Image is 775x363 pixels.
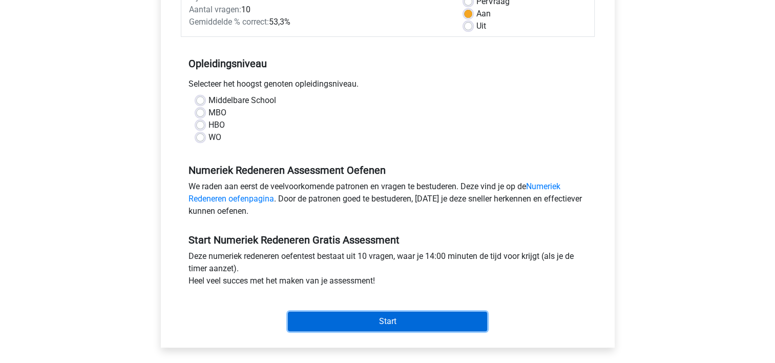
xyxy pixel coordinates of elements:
[181,16,456,28] div: 53,3%
[188,234,587,246] h5: Start Numeriek Redeneren Gratis Assessment
[288,312,487,331] input: Start
[181,78,595,94] div: Selecteer het hoogst genoten opleidingsniveau.
[188,53,587,74] h5: Opleidingsniveau
[189,5,241,14] span: Aantal vragen:
[181,180,595,221] div: We raden aan eerst de veelvoorkomende patronen en vragen te bestuderen. Deze vind je op de . Door...
[181,4,456,16] div: 10
[208,131,221,144] label: WO
[476,8,491,20] label: Aan
[208,107,226,119] label: MBO
[188,164,587,176] h5: Numeriek Redeneren Assessment Oefenen
[189,17,269,27] span: Gemiddelde % correct:
[188,181,560,204] a: Numeriek Redeneren oefenpagina
[208,119,225,131] label: HBO
[208,94,276,107] label: Middelbare School
[476,20,486,32] label: Uit
[181,250,595,291] div: Deze numeriek redeneren oefentest bestaat uit 10 vragen, waar je 14:00 minuten de tijd voor krijg...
